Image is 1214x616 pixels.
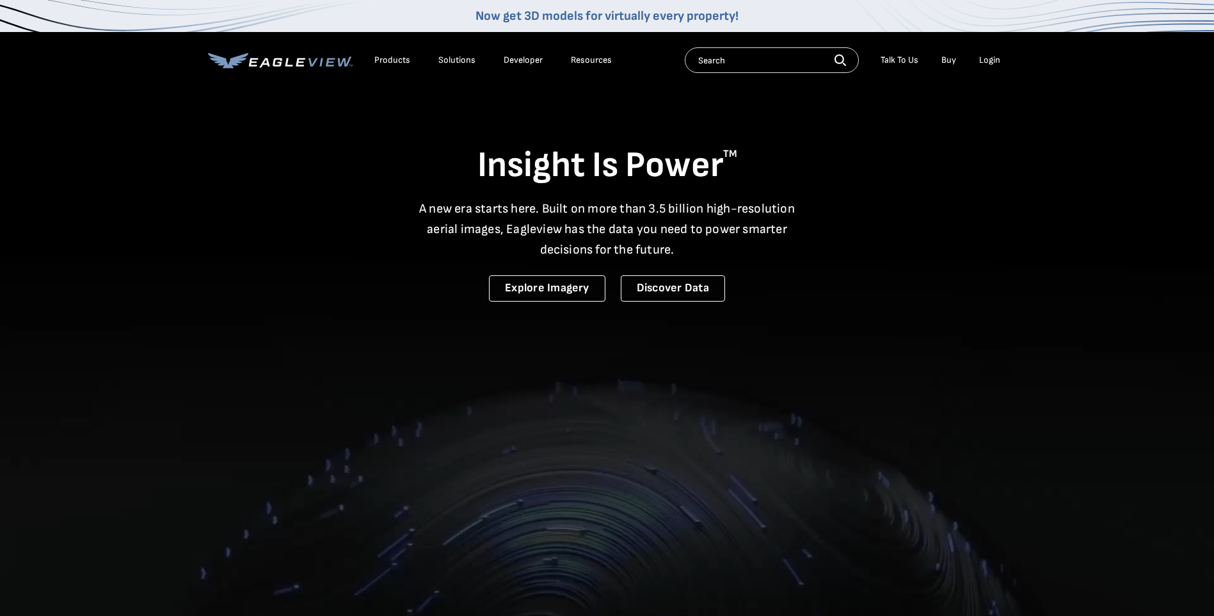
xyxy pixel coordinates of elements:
[411,199,803,260] p: A new era starts here. Built on more than 3.5 billion high-resolution aerial images, Eagleview ha...
[723,148,737,160] sup: TM
[881,54,918,66] div: Talk To Us
[571,54,612,66] div: Resources
[208,143,1007,188] h1: Insight Is Power
[979,54,1000,66] div: Login
[475,8,739,24] a: Now get 3D models for virtually every property!
[941,54,956,66] a: Buy
[438,54,475,66] div: Solutions
[685,47,859,73] input: Search
[504,54,543,66] a: Developer
[489,275,605,302] a: Explore Imagery
[621,275,725,302] a: Discover Data
[374,54,410,66] div: Products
